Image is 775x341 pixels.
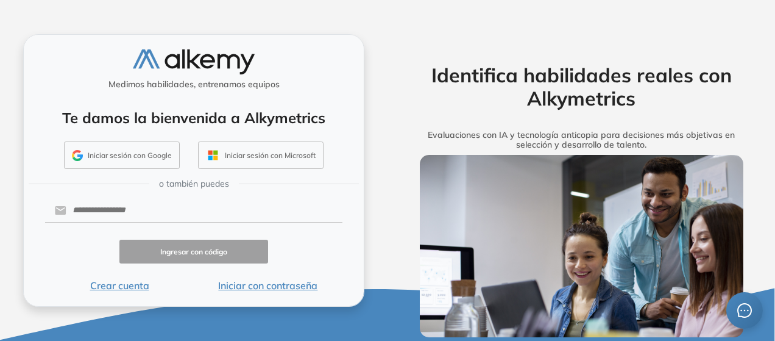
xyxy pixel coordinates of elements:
span: o también puedes [159,178,229,190]
button: Iniciar con contraseña [194,278,342,293]
h5: Medimos habilidades, entrenamos equipos [29,79,359,90]
button: Iniciar sesión con Microsoft [198,142,324,170]
span: message [737,303,752,318]
button: Crear cuenta [45,278,194,293]
h4: Te damos la bienvenida a Alkymetrics [40,109,348,127]
h5: Evaluaciones con IA y tecnología anticopia para decisiones más objetivas en selección y desarroll... [402,130,761,151]
button: Ingresar con código [119,240,268,264]
img: img-more-info [420,155,743,337]
img: GMAIL_ICON [72,150,83,161]
img: logo-alkemy [133,49,255,74]
h2: Identifica habilidades reales con Alkymetrics [402,63,761,110]
button: Iniciar sesión con Google [64,142,180,170]
img: OUTLOOK_ICON [206,148,220,162]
